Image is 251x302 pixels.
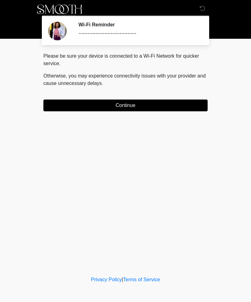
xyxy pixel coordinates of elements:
p: Otherwise, you may experience connectivity issues with your provider and cause unnecessary delays [43,72,208,87]
img: Agent Avatar [48,22,67,40]
img: Smooth Skin Solutions LLC Logo [37,5,82,17]
button: Continue [43,100,208,111]
a: | [122,277,123,282]
span: . [102,81,103,86]
a: Privacy Policy [91,277,122,282]
div: ~~~~~~~~~~~~~~~~~~~~ [78,30,198,38]
p: Please be sure your device is connected to a Wi-Fi Network for quicker service. [43,52,208,67]
h2: Wi-Fi Reminder [78,22,198,28]
a: Terms of Service [123,277,160,282]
